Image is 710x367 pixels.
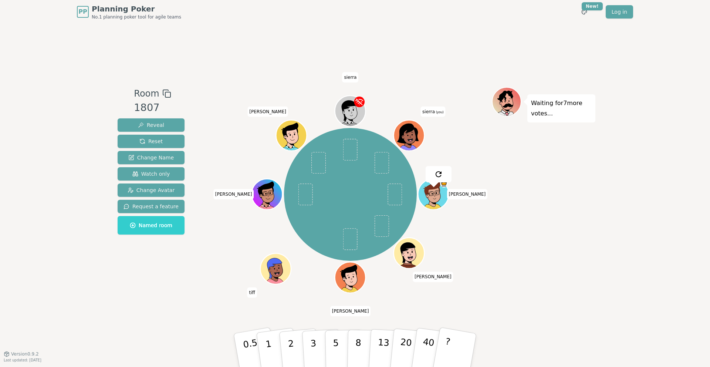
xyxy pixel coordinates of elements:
span: Change Avatar [128,186,175,194]
span: Last updated: [DATE] [4,358,41,362]
button: Watch only [118,167,185,181]
button: Reset [118,135,185,148]
span: Click to change your name [413,272,453,282]
button: Named room [118,216,185,235]
span: Click to change your name [213,189,254,199]
span: Version 0.9.2 [11,351,39,357]
button: Click to change your avatar [395,121,424,150]
button: Version0.9.2 [4,351,39,357]
button: Reveal [118,118,185,132]
span: Click to change your name [330,306,371,316]
span: spencer is the host [440,180,448,188]
span: Watch only [132,170,170,178]
span: No.1 planning poker tool for agile teams [92,14,181,20]
button: New! [578,5,591,18]
div: New! [582,2,603,10]
span: Named room [130,222,172,229]
span: Reset [139,138,163,145]
a: PPPlanning PokerNo.1 planning poker tool for agile teams [77,4,181,20]
span: Click to change your name [247,107,288,117]
span: Click to change your name [420,107,445,117]
span: Click to change your name [342,72,358,83]
span: (you) [435,111,444,114]
span: Request a feature [124,203,179,210]
button: Change Avatar [118,183,185,197]
button: Change Name [118,151,185,164]
span: PP [78,7,87,16]
span: Room [134,87,159,100]
span: Change Name [128,154,174,161]
button: Request a feature [118,200,185,213]
span: Reveal [138,121,164,129]
span: Click to change your name [247,287,257,298]
a: Log in [606,5,633,18]
div: 1807 [134,100,171,115]
span: Click to change your name [447,189,488,199]
span: Planning Poker [92,4,181,14]
img: reset [434,170,443,179]
p: Waiting for 7 more votes... [531,98,592,119]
